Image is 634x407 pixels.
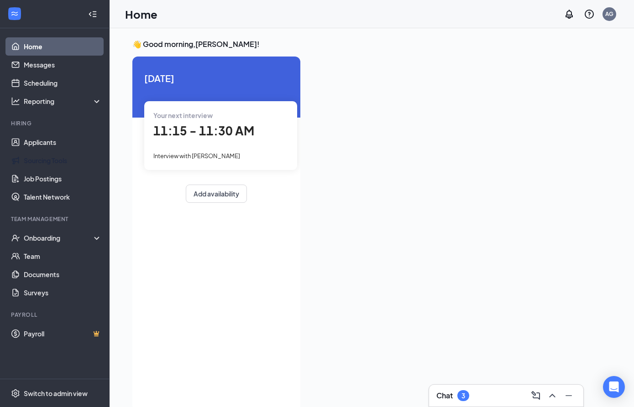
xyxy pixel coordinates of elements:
h1: Home [125,6,157,22]
div: Onboarding [24,233,94,242]
svg: Analysis [11,97,20,106]
a: Surveys [24,283,102,302]
div: Reporting [24,97,102,106]
h3: Chat [436,391,453,401]
svg: ChevronUp [547,390,558,401]
div: Open Intercom Messenger [603,376,625,398]
div: Switch to admin view [24,389,88,398]
button: Minimize [561,388,576,403]
span: Your next interview [153,111,213,119]
svg: Minimize [563,390,574,401]
svg: UserCheck [11,233,20,242]
svg: WorkstreamLogo [10,9,19,18]
a: Home [24,37,102,56]
svg: ComposeMessage [530,390,541,401]
div: Hiring [11,119,100,127]
svg: Notifications [564,9,575,20]
a: Talent Network [24,188,102,206]
a: Applicants [24,133,102,151]
svg: Collapse [88,10,97,19]
div: Team Management [11,215,100,223]
div: 3 [461,392,465,400]
span: Interview with [PERSON_NAME] [153,152,240,160]
span: 11:15 - 11:30 AM [153,123,254,138]
button: Add availability [186,185,247,203]
a: Documents [24,265,102,283]
svg: Settings [11,389,20,398]
button: ChevronUp [545,388,560,403]
div: AG [605,10,613,18]
a: Sourcing Tools [24,151,102,170]
a: Messages [24,56,102,74]
h3: 👋 Good morning, [PERSON_NAME] ! [132,39,611,49]
a: PayrollCrown [24,325,102,343]
a: Job Postings [24,170,102,188]
button: ComposeMessage [529,388,543,403]
span: [DATE] [144,71,288,85]
a: Scheduling [24,74,102,92]
a: Team [24,247,102,265]
svg: QuestionInfo [584,9,595,20]
div: Payroll [11,311,100,319]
